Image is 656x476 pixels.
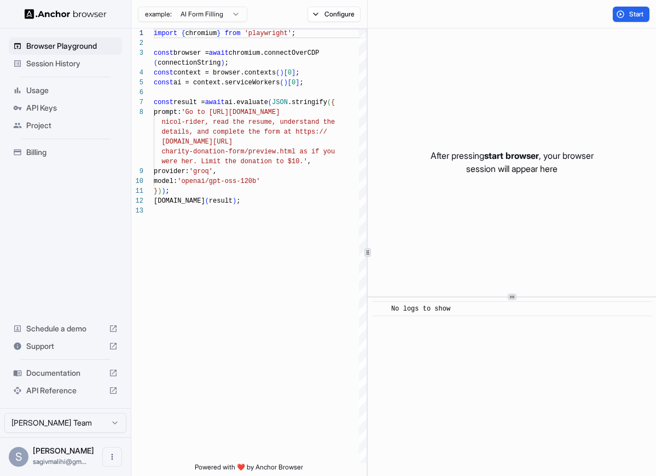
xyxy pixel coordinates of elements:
[154,59,158,67] span: (
[158,187,161,195] span: )
[225,30,241,37] span: from
[161,187,165,195] span: )
[131,186,143,196] div: 11
[173,49,209,57] span: browser =
[161,148,335,156] span: charity-donation-form/preview.html as if you
[26,368,105,378] span: Documentation
[9,364,122,382] div: Documentation
[26,85,118,96] span: Usage
[154,197,205,205] span: [DOMAIN_NAME]
[9,37,122,55] div: Browser Playground
[161,158,307,165] span: were her. Limit the donation to $10.'
[9,447,28,467] div: S
[25,9,107,19] img: Anchor Logo
[378,303,383,314] span: ​
[33,457,86,466] span: sagivmalihi@gmail.com
[154,177,177,185] span: model:
[288,99,327,106] span: .stringify
[209,197,233,205] span: result
[161,128,327,136] span: details, and complete the form at https://
[268,99,272,106] span: (
[154,99,173,106] span: const
[26,323,105,334] span: Schedule a demo
[26,341,105,352] span: Support
[431,149,594,175] p: After pressing , your browser session will appear here
[166,187,170,195] span: ;
[213,168,217,175] span: ,
[9,99,122,117] div: API Keys
[26,385,105,396] span: API Reference
[154,168,189,175] span: provider:
[102,447,122,467] button: Open menu
[131,38,143,48] div: 2
[131,48,143,58] div: 3
[154,30,177,37] span: import
[225,99,268,106] span: ai.evaluate
[209,49,229,57] span: await
[26,41,118,51] span: Browser Playground
[26,102,118,113] span: API Keys
[181,30,185,37] span: {
[284,79,288,87] span: )
[229,49,320,57] span: chromium.connectOverCDP
[131,88,143,98] div: 6
[131,196,143,206] div: 12
[9,117,122,134] div: Project
[173,69,276,77] span: context = browser.contexts
[292,79,295,87] span: 0
[131,98,143,107] div: 7
[225,59,229,67] span: ;
[189,168,213,175] span: 'groq'
[613,7,649,22] button: Start
[288,69,292,77] span: 0
[9,320,122,337] div: Schedule a demo
[145,10,172,19] span: example:
[327,99,331,106] span: (
[9,55,122,72] div: Session History
[131,176,143,186] div: 10
[158,59,220,67] span: connectionString
[233,197,236,205] span: )
[154,79,173,87] span: const
[131,28,143,38] div: 1
[131,206,143,216] div: 13
[131,167,143,176] div: 9
[26,58,118,69] span: Session History
[131,107,143,117] div: 8
[177,177,260,185] span: 'openai/gpt-oss-120b'
[26,120,118,131] span: Project
[217,30,220,37] span: }
[173,79,280,87] span: ai = context.serviceWorkers
[295,79,299,87] span: ]
[280,69,283,77] span: )
[272,99,288,106] span: JSON
[295,69,299,77] span: ;
[9,337,122,355] div: Support
[484,150,539,161] span: start browser
[280,79,283,87] span: (
[276,69,280,77] span: (
[173,99,205,106] span: result =
[391,305,450,313] span: No logs to show
[131,78,143,88] div: 5
[205,99,225,106] span: await
[181,108,280,116] span: 'Go to [URL][DOMAIN_NAME]
[307,158,311,165] span: ,
[131,68,143,78] div: 4
[154,69,173,77] span: const
[299,79,303,87] span: ;
[185,30,217,37] span: chromium
[9,382,122,399] div: API Reference
[292,30,295,37] span: ;
[307,7,361,22] button: Configure
[245,30,292,37] span: 'playwright'
[195,463,303,476] span: Powered with ❤️ by Anchor Browser
[161,118,335,126] span: nicol-rider, read the resume, understand the
[629,10,645,19] span: Start
[154,187,158,195] span: }
[220,59,224,67] span: )
[288,79,292,87] span: [
[154,108,181,116] span: prompt:
[205,197,209,205] span: (
[331,99,335,106] span: {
